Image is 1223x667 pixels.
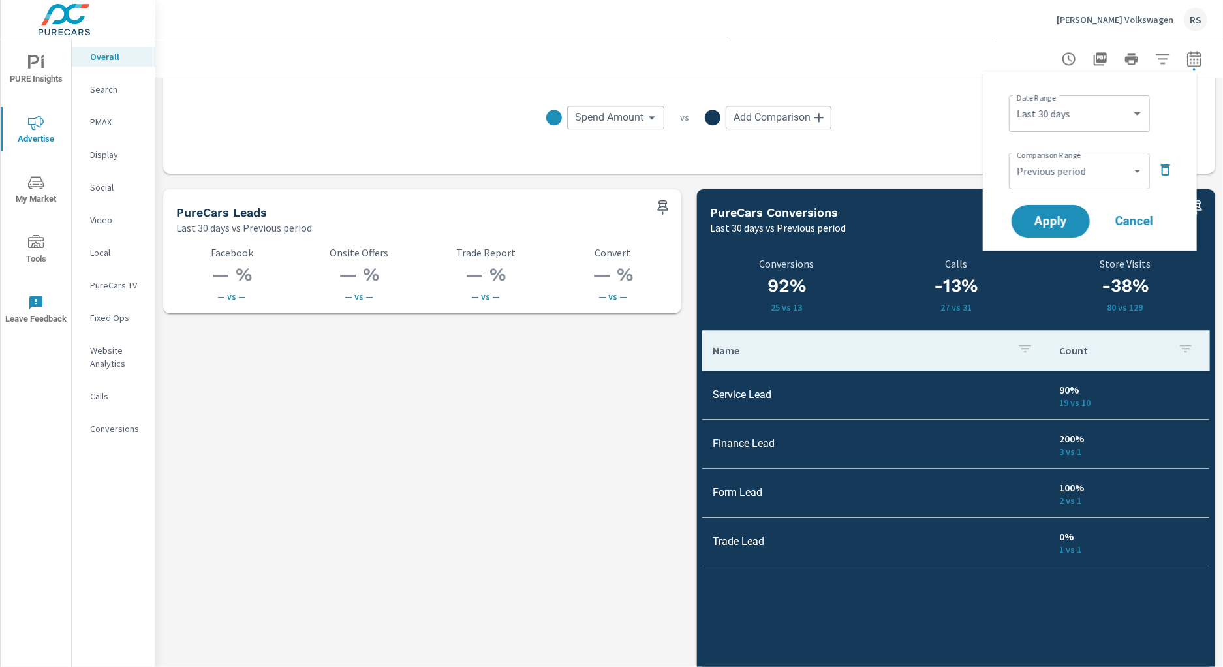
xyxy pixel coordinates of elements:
[1041,302,1210,313] p: 80 vs 129
[5,115,67,147] span: Advertise
[1012,205,1090,238] button: Apply
[710,258,863,270] p: Conversions
[1041,275,1210,297] h3: -38%
[726,106,831,129] div: Add Comparison
[90,311,144,324] p: Fixed Ops
[710,275,863,297] h3: 92%
[72,80,155,99] div: Search
[90,116,144,129] p: PMAX
[879,275,1032,297] h3: -13%
[879,302,1032,313] p: 27 vs 31
[702,525,1049,558] td: Trade Lead
[1119,46,1145,72] button: Print Report
[72,419,155,439] div: Conversions
[664,112,705,123] p: vs
[557,264,669,286] h3: — %
[176,264,288,286] h3: — %
[303,247,415,258] p: Onsite Offers
[1059,382,1199,397] p: 90%
[702,476,1049,509] td: Form Lead
[1095,205,1173,238] button: Cancel
[72,112,155,132] div: PMAX
[879,258,1032,270] p: Calls
[90,181,144,194] p: Social
[176,291,288,302] p: — vs —
[1059,529,1199,544] p: 0%
[90,422,144,435] p: Conversions
[430,291,542,302] p: — vs —
[72,308,155,328] div: Fixed Ops
[575,111,643,124] span: Spend Amount
[1184,8,1207,31] div: RS
[1059,397,1199,408] p: 19 vs 10
[734,111,811,124] span: Add Comparison
[5,295,67,327] span: Leave Feedback
[72,178,155,197] div: Social
[1025,215,1077,227] span: Apply
[557,291,669,302] p: — vs —
[90,50,144,63] p: Overall
[1,39,71,339] div: nav menu
[303,291,415,302] p: — vs —
[90,344,144,370] p: Website Analytics
[72,386,155,406] div: Calls
[710,302,863,313] p: 25 vs 13
[1108,215,1160,227] span: Cancel
[713,344,1007,357] p: Name
[176,220,312,236] p: Last 30 days vs Previous period
[176,247,288,258] p: Facebook
[72,243,155,262] div: Local
[1186,197,1207,218] span: Save this to your personalized report
[5,55,67,87] span: PURE Insights
[72,47,155,67] div: Overall
[557,247,669,258] p: Convert
[430,264,542,286] h3: — %
[5,235,67,267] span: Tools
[1059,446,1199,457] p: 3 vs 1
[702,378,1049,411] td: Service Lead
[1041,258,1210,270] p: Store Visits
[430,247,542,258] p: Trade Report
[1059,431,1199,446] p: 200%
[72,210,155,230] div: Video
[710,220,846,236] p: Last 30 days vs Previous period
[303,264,415,286] h3: — %
[567,106,664,129] div: Spend Amount
[72,275,155,295] div: PureCars TV
[1181,46,1207,72] button: Select Date Range
[90,148,144,161] p: Display
[90,279,144,292] p: PureCars TV
[653,197,673,218] span: Save this to your personalized report
[176,206,267,219] h5: PureCars Leads
[1059,344,1168,357] p: Count
[1057,14,1173,25] p: [PERSON_NAME] Volkswagen
[72,341,155,373] div: Website Analytics
[1059,480,1199,495] p: 100%
[710,206,838,219] h5: PureCars Conversions
[90,213,144,226] p: Video
[1059,495,1199,506] p: 2 vs 1
[90,246,144,259] p: Local
[90,390,144,403] p: Calls
[72,145,155,164] div: Display
[702,427,1049,460] td: Finance Lead
[1087,46,1113,72] button: "Export Report to PDF"
[5,175,67,207] span: My Market
[1059,544,1199,555] p: 1 vs 1
[90,83,144,96] p: Search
